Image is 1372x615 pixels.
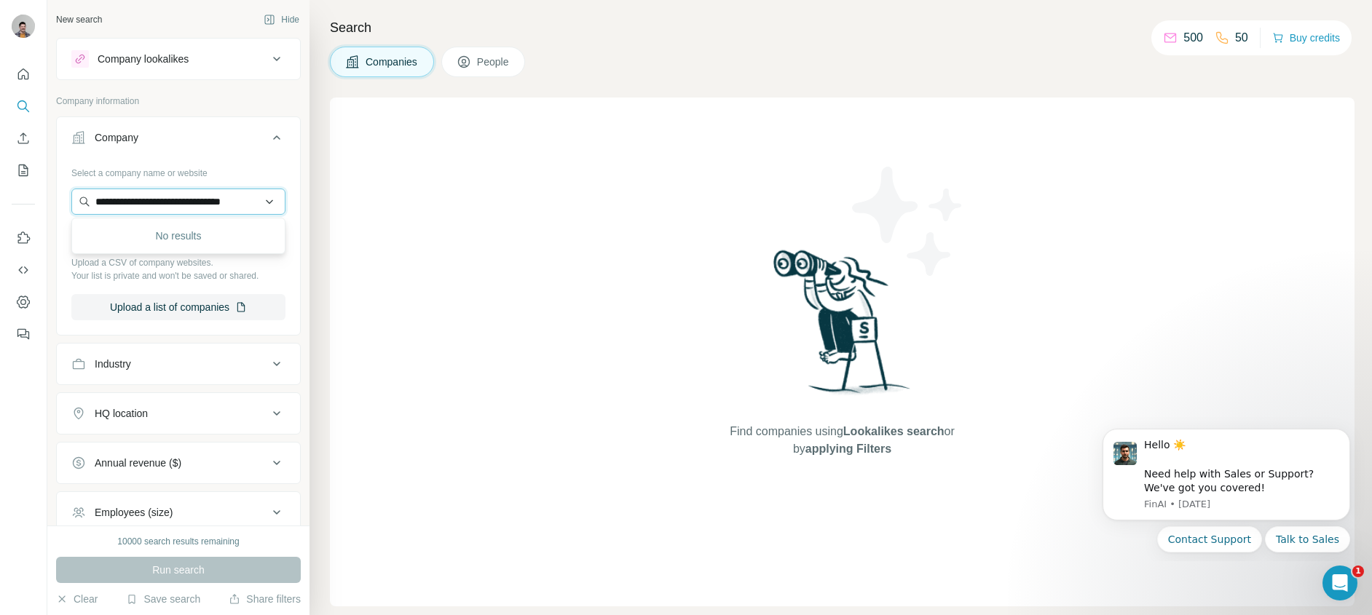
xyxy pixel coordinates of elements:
span: 1 [1352,566,1364,577]
iframe: Intercom notifications message [1081,416,1372,561]
div: No results [75,221,282,250]
button: Enrich CSV [12,125,35,151]
span: Find companies using or by [725,423,958,458]
button: Company lookalikes [57,41,300,76]
p: 500 [1183,29,1203,47]
div: HQ location [95,406,148,421]
button: Feedback [12,321,35,347]
img: Surfe Illustration - Woman searching with binoculars [767,246,918,408]
button: Search [12,93,35,119]
button: Upload a list of companies [71,294,285,320]
button: Clear [56,592,98,606]
img: Avatar [12,15,35,38]
span: Lookalikes search [843,425,945,437]
iframe: Intercom live chat [1322,566,1357,600]
span: Companies [366,55,419,69]
button: Annual revenue ($) [57,445,300,480]
div: Company [95,130,138,145]
div: Company lookalikes [98,52,189,66]
button: Company [57,120,300,161]
h4: Search [330,17,1355,38]
div: Annual revenue ($) [95,456,181,470]
p: Your list is private and won't be saved or shared. [71,269,285,282]
button: Employees (size) [57,495,300,530]
button: Industry [57,346,300,381]
button: Use Surfe on LinkedIn [12,225,35,251]
div: 10000 search results remaining [117,535,239,548]
button: My lists [12,157,35,183]
button: Dashboard [12,289,35,315]
button: Buy credits [1272,28,1340,48]
span: People [477,55,510,69]
img: Surfe Illustration - Stars [843,156,974,287]
button: Quick start [12,61,35,87]
button: Use Surfe API [12,257,35,283]
div: Industry [95,357,131,371]
div: New search [56,13,102,26]
div: Employees (size) [95,505,173,520]
button: HQ location [57,396,300,431]
button: Save search [126,592,200,606]
span: applying Filters [805,443,891,455]
div: Select a company name or website [71,161,285,180]
button: Share filters [229,592,301,606]
p: Company information [56,95,301,108]
button: Hide [253,9,310,31]
p: 50 [1235,29,1248,47]
p: Upload a CSV of company websites. [71,256,285,269]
